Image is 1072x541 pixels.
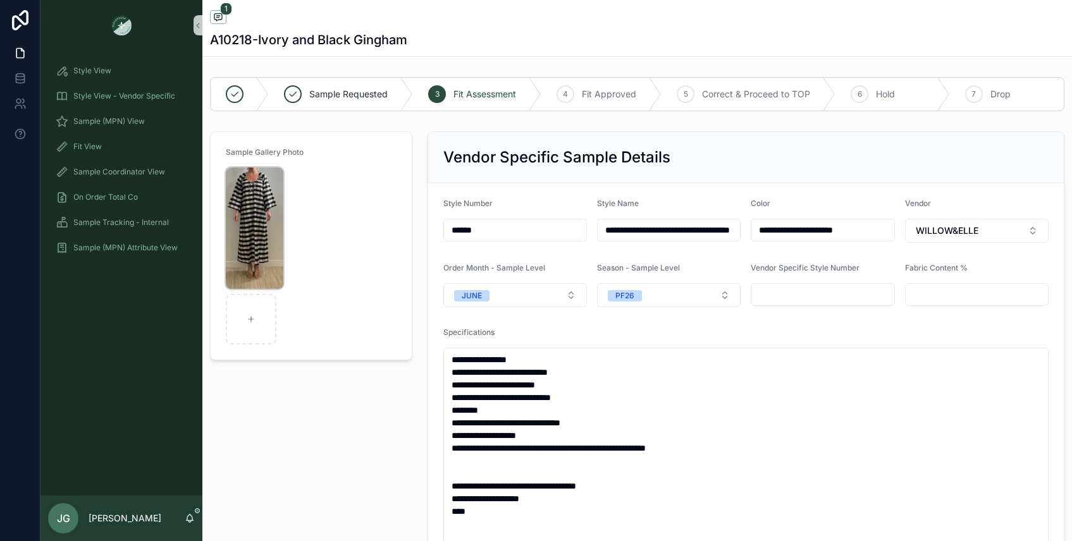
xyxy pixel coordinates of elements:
span: Specifications [443,327,495,337]
a: Sample Tracking - Internal [48,211,195,234]
span: Sample (MPN) View [73,116,145,126]
span: Style View - Vendor Specific [73,91,175,101]
span: Sample (MPN) Attribute View [73,243,178,253]
span: Order Month - Sample Level [443,263,545,272]
button: Select Button [597,283,741,307]
span: 6 [858,89,862,99]
span: On Order Total Co [73,192,138,202]
p: [PERSON_NAME] [89,512,161,525]
span: Style Number [443,198,493,208]
a: Sample (MPN) Attribute View [48,236,195,259]
span: 4 [563,89,568,99]
a: Style View [48,59,195,82]
button: Select Button [443,283,587,307]
span: Hold [876,88,895,100]
span: Style View [73,66,111,76]
a: Fit View [48,135,195,158]
button: Select Button [905,219,1049,243]
span: 1 [220,3,232,15]
span: Correct & Proceed to TOP [702,88,810,100]
span: Style Name [597,198,639,208]
span: Season - Sample Level [597,263,680,272]
h2: Vendor Specific Sample Details [443,147,670,167]
span: Fit View [73,142,102,152]
h1: A10218-Ivory and Black Gingham [210,31,407,49]
span: Fit Assessment [453,88,516,100]
img: Screenshot-2025-08-26-at-4.34.45-PM.png [226,167,283,289]
span: WILLOW&ELLE [916,224,978,237]
a: Sample (MPN) View [48,110,195,133]
span: Color [751,198,770,208]
span: Sample Gallery Photo [226,147,304,157]
div: JUNE [462,290,482,301]
span: JG [57,511,70,526]
a: Style View - Vendor Specific [48,85,195,107]
button: 1 [210,10,226,26]
div: PF26 [615,290,634,301]
div: scrollable content [40,51,202,276]
span: Sample Requested [309,88,388,100]
span: Vendor Specific Style Number [751,263,859,272]
a: On Order Total Co [48,186,195,209]
span: Fabric Content % [905,263,968,272]
span: Sample Coordinator View [73,167,165,177]
span: Vendor [905,198,931,208]
span: Fit Approved [582,88,636,100]
span: 7 [971,89,976,99]
img: App logo [111,15,132,35]
a: Sample Coordinator View [48,161,195,183]
span: Sample Tracking - Internal [73,217,169,228]
span: 3 [435,89,440,99]
span: Drop [990,88,1011,100]
span: 5 [684,89,688,99]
